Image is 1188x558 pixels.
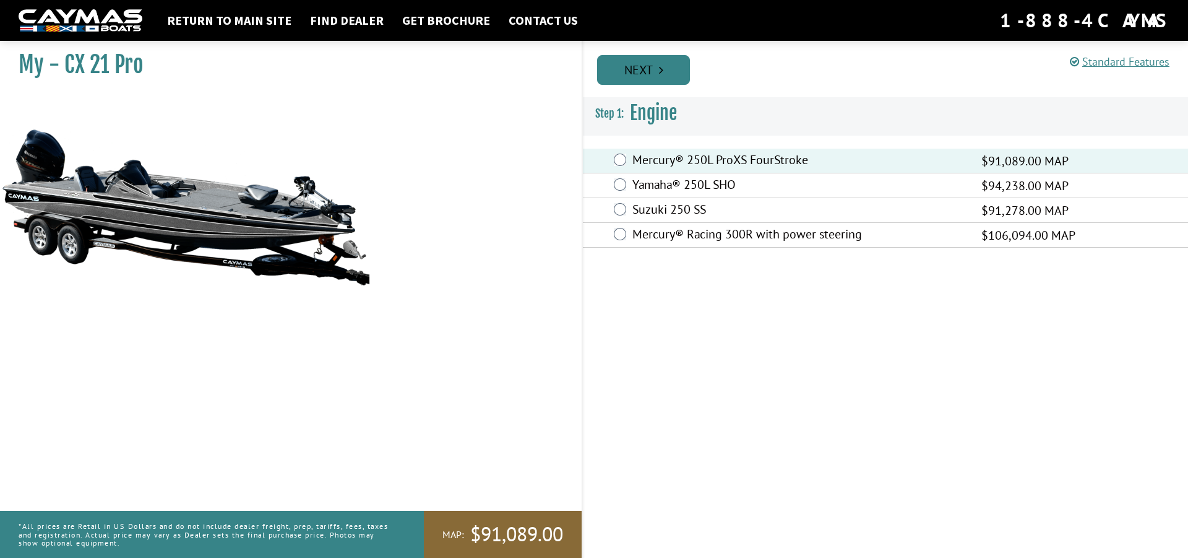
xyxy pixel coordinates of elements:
img: white-logo-c9c8dbefe5ff5ceceb0f0178aa75bf4bb51f6bca0971e226c86eb53dfe498488.png [19,9,142,32]
span: $91,089.00 [470,521,563,547]
label: Mercury® Racing 300R with power steering [632,227,966,245]
p: *All prices are Retail in US Dollars and do not include dealer freight, prep, tariffs, fees, taxe... [19,516,396,553]
a: Next [597,55,690,85]
a: Find Dealer [304,12,390,28]
h3: Engine [583,90,1188,136]
span: $91,278.00 MAP [981,201,1069,220]
span: $91,089.00 MAP [981,152,1069,170]
span: MAP: [442,528,464,541]
a: Standard Features [1070,54,1169,69]
label: Suzuki 250 SS [632,202,966,220]
h1: My - CX 21 Pro [19,51,551,79]
a: Contact Us [502,12,584,28]
a: MAP:$91,089.00 [424,511,582,558]
a: Get Brochure [396,12,496,28]
a: Return to main site [161,12,298,28]
span: $106,094.00 MAP [981,226,1075,245]
label: Mercury® 250L ProXS FourStroke [632,152,966,170]
label: Yamaha® 250L SHO [632,177,966,195]
ul: Pagination [594,53,1188,85]
span: $94,238.00 MAP [981,177,1069,195]
div: 1-888-4CAYMAS [1000,7,1169,34]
